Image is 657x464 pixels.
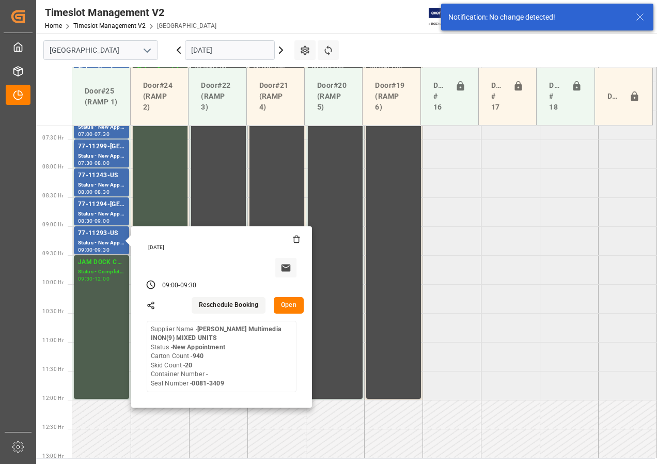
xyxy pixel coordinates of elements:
div: 08:30 [78,219,93,223]
div: 12:00 [95,276,109,281]
div: - [93,276,95,281]
b: 20 [185,362,192,369]
input: DD-MM-YYYY [185,40,275,60]
a: Timeslot Management V2 [73,22,146,29]
b: 940 [193,352,204,360]
button: Open [274,297,304,314]
div: JAM DOCK CONTROL [78,257,125,268]
span: 10:30 Hr [42,308,64,314]
div: - [93,248,95,252]
div: 77-11294-[GEOGRAPHIC_DATA] [78,199,125,210]
span: 11:30 Hr [42,366,64,372]
div: 09:30 [95,248,109,252]
div: 07:00 [78,132,93,136]
div: Doors # 16 [429,76,451,117]
img: Exertis%20JAM%20-%20Email%20Logo.jpg_1722504956.jpg [429,8,464,26]
span: 11:00 Hr [42,337,64,343]
div: Door#20 (RAMP 5) [313,76,354,117]
div: 77-11293-US [78,228,125,239]
b: 0081-3409 [192,380,224,387]
span: 09:00 Hr [42,222,64,227]
span: 09:30 Hr [42,251,64,256]
div: 08:00 [95,161,109,165]
div: Status - New Appointment [78,239,125,248]
div: Door#19 (RAMP 6) [371,76,412,117]
div: Status - Completed [78,268,125,276]
div: 09:00 [162,281,179,290]
b: [PERSON_NAME] Multimedia INON(9) MIXED UNITS [151,326,281,342]
div: 09:30 [180,281,197,290]
span: 12:00 Hr [42,395,64,401]
div: Status - New Appointment [78,181,125,190]
div: Doors # 17 [487,76,509,117]
span: 13:00 Hr [42,453,64,459]
span: 08:30 Hr [42,193,64,198]
a: Home [45,22,62,29]
div: Timeslot Management V2 [45,5,216,20]
div: - [93,132,95,136]
div: 77-11299-[GEOGRAPHIC_DATA] [78,142,125,152]
div: - [93,161,95,165]
div: Door#22 (RAMP 3) [197,76,238,117]
div: Status - New Appointment [78,152,125,161]
div: Supplier Name - Status - Carton Count - Skid Count - Container Number - Seal Number - [151,325,292,389]
div: Door#23 [603,87,625,106]
div: 07:30 [78,161,93,165]
div: Door#24 (RAMP 2) [139,76,180,117]
div: 77-11243-US [78,171,125,181]
span: 12:30 Hr [42,424,64,430]
button: open menu [139,42,154,58]
div: 09:30 [78,276,93,281]
div: 08:30 [95,190,109,194]
span: 08:00 Hr [42,164,64,169]
div: Status - New Appointment [78,123,125,132]
div: Door#21 (RAMP 4) [255,76,296,117]
div: 09:00 [78,248,93,252]
div: - [178,281,180,290]
button: Reschedule Booking [192,297,265,314]
div: Status - New Appointment [78,210,125,219]
div: 08:00 [78,190,93,194]
div: [DATE] [145,244,301,251]
b: New Appointment [173,344,225,351]
input: Type to search/select [43,40,158,60]
div: - [93,219,95,223]
div: 07:30 [95,132,109,136]
div: Doors # 18 [545,76,567,117]
div: Door#25 (RAMP 1) [81,82,122,112]
span: 07:30 Hr [42,135,64,141]
span: 10:00 Hr [42,280,64,285]
div: Notification: No change detected! [448,12,626,23]
div: 09:00 [95,219,109,223]
div: - [93,190,95,194]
